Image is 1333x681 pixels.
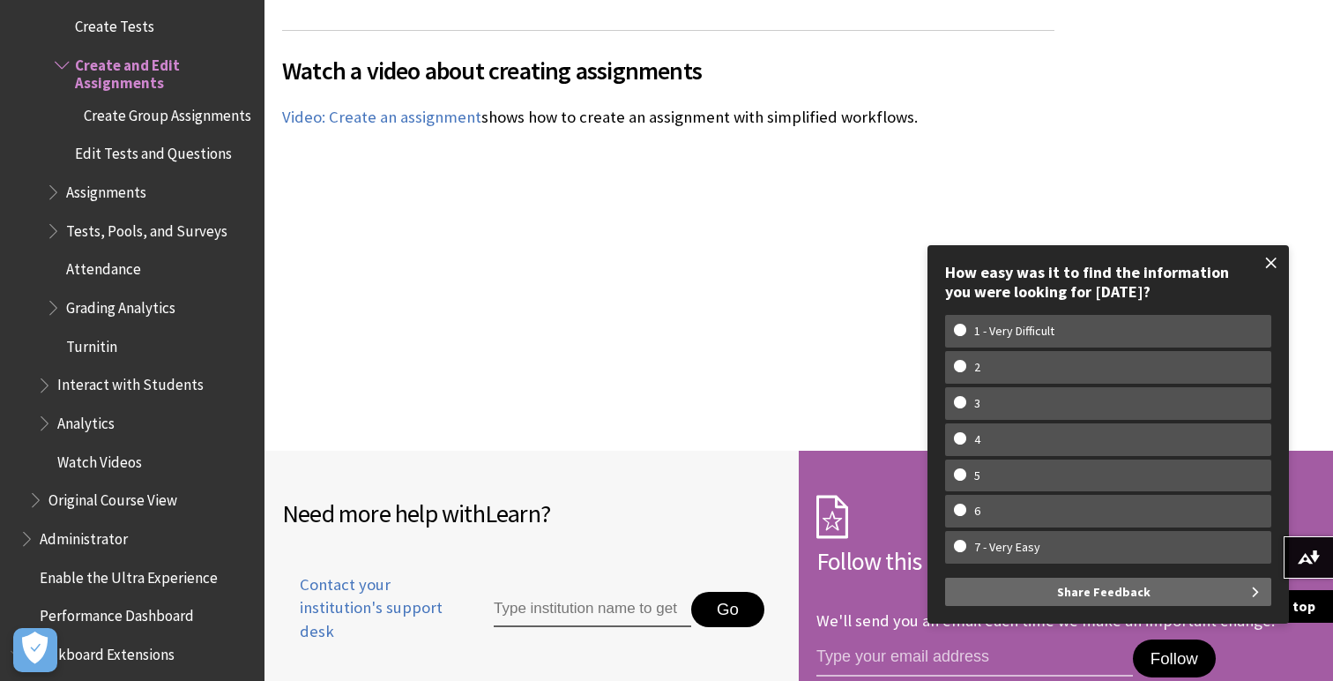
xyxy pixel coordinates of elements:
span: Assignments [66,177,146,201]
w-span: 2 [954,360,1001,375]
w-span: 3 [954,396,1001,411]
span: Performance Dashboard [40,601,194,625]
span: Share Feedback [1057,578,1151,606]
span: Administrator [40,524,128,548]
span: Create Tests [75,11,154,35]
span: Watch a video about creating assignments [282,52,1054,89]
w-span: 5 [954,468,1001,483]
span: Learn [485,498,540,529]
w-span: 6 [954,504,1001,519]
w-span: 1 - Very Difficult [954,324,1075,339]
span: Attendance [66,255,141,279]
span: Create Group Assignments [84,101,251,124]
span: Watch Videos [57,447,142,471]
span: Original Course View [48,485,177,509]
span: Tests, Pools, and Surveys [66,216,227,240]
span: Interact with Students [57,370,204,394]
span: Analytics [57,408,115,432]
div: How easy was it to find the information you were looking for [DATE]? [945,263,1271,301]
button: Share Feedback [945,578,1271,606]
img: Subscription Icon [816,495,848,539]
span: Enable the Ultra Experience [40,563,218,587]
span: Create and Edit Assignments [75,50,252,92]
a: Video: Create an assignment [282,107,481,128]
h2: Need more help with ? [282,495,781,532]
button: Go [691,592,764,627]
w-span: 7 - Very Easy [954,540,1061,555]
button: Open Preferences [13,628,57,672]
span: Grading Analytics [66,293,175,317]
span: Contact your institution's support desk [282,573,453,643]
span: Edit Tests and Questions [75,139,232,163]
span: Blackboard Extensions [31,640,175,663]
span: Turnitin [66,332,117,355]
w-span: 4 [954,432,1001,447]
input: email address [816,640,1133,677]
input: Type institution name to get support [494,592,691,627]
h2: Follow this page! [816,543,1315,580]
button: Follow [1133,640,1216,678]
p: shows how to create an assignment with simplified workflows. [282,106,1054,129]
a: Contact your institution's support desk [282,573,453,664]
p: We'll send you an email each time we make an important change. [816,610,1275,631]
